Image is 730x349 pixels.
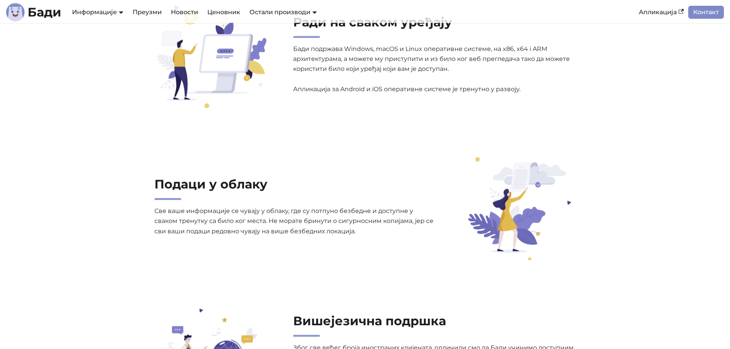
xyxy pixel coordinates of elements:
b: Бади [28,6,61,18]
a: Информације [72,8,123,16]
img: Ради на сваком уређају [152,5,271,108]
a: Преузми [128,6,166,19]
a: Апликација [634,6,688,19]
h2: Подаци у облаку [154,177,437,200]
h2: Вишејезична подршка [293,313,576,337]
p: Све ваше информације се чувају у облаку, где су потпуно безбедне и доступне у сваком тренутку са ... [154,206,437,236]
a: Остали производи [249,8,317,16]
p: Бади подржава Windows, macOS и Linux оперативне системе, на x86, x64 i ARM архитектурама, а может... [293,44,576,95]
a: ЛогоБади [6,3,61,21]
img: Подаци у облаку [459,157,578,261]
a: Контакт [688,6,724,19]
h2: Ради на сваком уређају [293,15,576,38]
a: Новости [166,6,203,19]
a: Ценовник [203,6,245,19]
img: Лого [6,3,25,21]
